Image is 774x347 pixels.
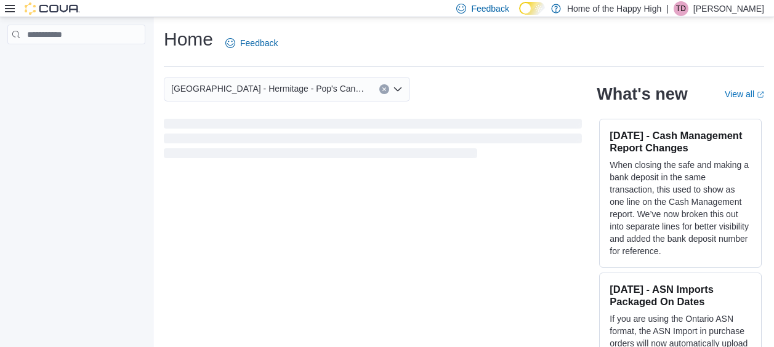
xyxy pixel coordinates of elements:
[25,2,80,15] img: Cova
[610,129,751,154] h3: [DATE] - Cash Management Report Changes
[519,2,545,15] input: Dark Mode
[393,84,403,94] button: Open list of options
[171,81,367,96] span: [GEOGRAPHIC_DATA] - Hermitage - Pop's Cannabis
[676,1,686,16] span: TD
[725,89,764,99] a: View allExternal link
[666,1,669,16] p: |
[220,31,283,55] a: Feedback
[610,283,751,308] h3: [DATE] - ASN Imports Packaged On Dates
[597,84,687,104] h2: What's new
[674,1,688,16] div: Tia Deslaurier
[164,27,213,52] h1: Home
[164,121,582,161] span: Loading
[567,1,661,16] p: Home of the Happy High
[610,159,751,257] p: When closing the safe and making a bank deposit in the same transaction, this used to show as one...
[471,2,509,15] span: Feedback
[240,37,278,49] span: Feedback
[7,47,145,76] nav: Complex example
[693,1,764,16] p: [PERSON_NAME]
[379,84,389,94] button: Clear input
[757,91,764,98] svg: External link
